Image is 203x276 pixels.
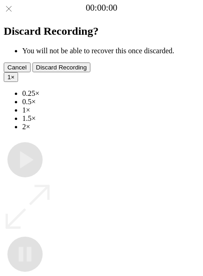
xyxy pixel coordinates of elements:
[86,3,117,13] a: 00:00:00
[22,106,199,114] li: 1×
[4,63,31,72] button: Cancel
[22,123,199,131] li: 2×
[32,63,91,72] button: Discard Recording
[22,47,199,55] li: You will not be able to recover this once discarded.
[22,89,199,98] li: 0.25×
[4,25,199,38] h2: Discard Recording?
[22,98,199,106] li: 0.5×
[22,114,199,123] li: 1.5×
[4,72,18,82] button: 1×
[7,74,11,81] span: 1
